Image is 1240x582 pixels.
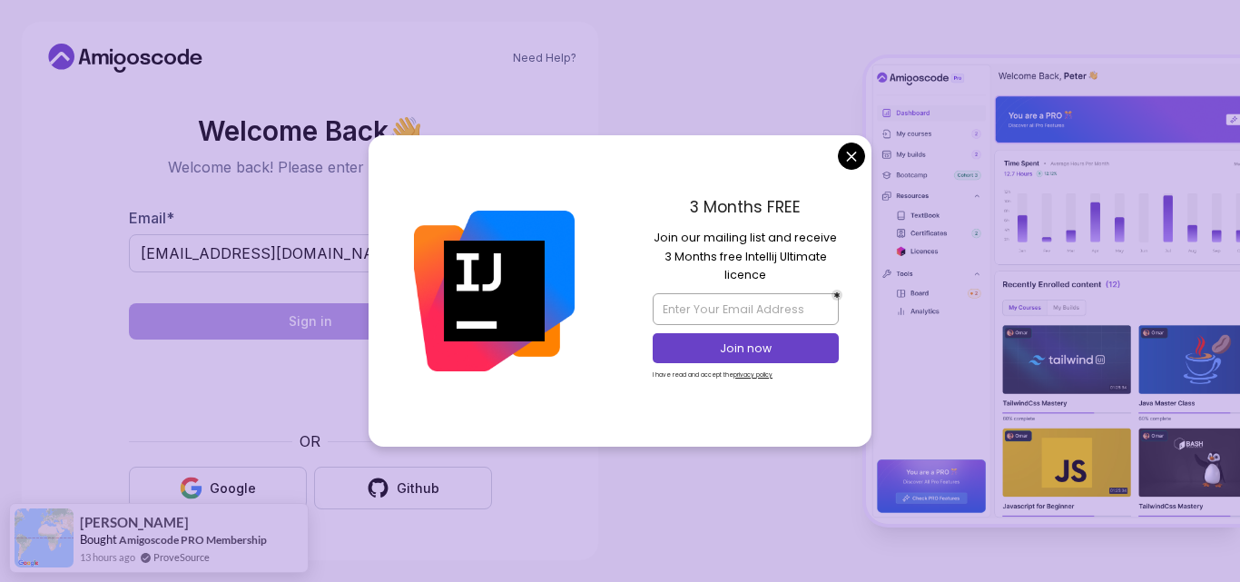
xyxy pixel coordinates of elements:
[314,467,492,509] button: Github
[300,430,320,452] p: OR
[386,113,426,150] span: 👋
[866,58,1240,524] img: Amigoscode Dashboard
[153,549,210,565] a: ProveSource
[129,303,492,340] button: Sign in
[289,312,332,330] div: Sign in
[80,549,135,565] span: 13 hours ago
[119,533,267,547] a: Amigoscode PRO Membership
[44,44,207,73] a: Home link
[173,350,448,419] iframe: Widget containing checkbox for hCaptcha security challenge
[80,532,117,547] span: Bought
[15,508,74,567] img: provesource social proof notification image
[129,156,492,178] p: Welcome back! Please enter your details.
[129,116,492,145] h2: Welcome Back
[80,515,189,530] span: [PERSON_NAME]
[397,479,439,498] div: Github
[129,234,492,272] input: Enter your email
[129,467,307,509] button: Google
[210,479,256,498] div: Google
[513,51,576,65] a: Need Help?
[129,209,174,227] label: Email *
